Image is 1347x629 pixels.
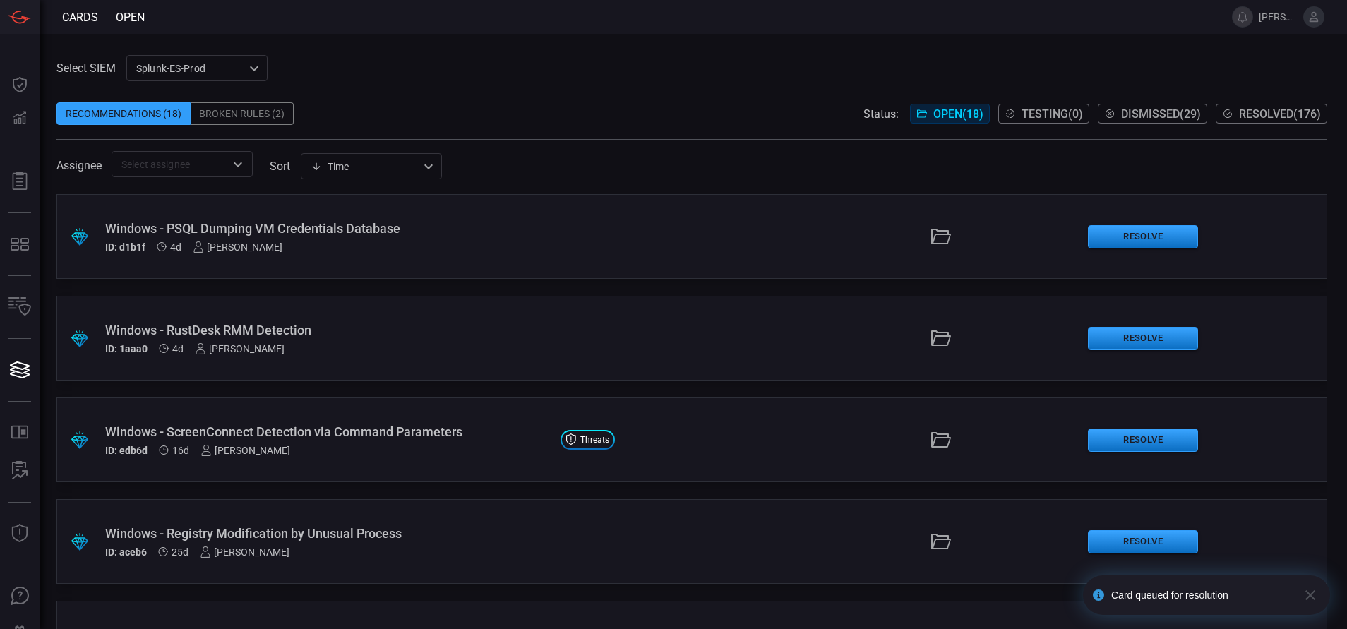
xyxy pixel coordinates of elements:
div: Windows - ScreenConnect Detection via Command Parameters [105,424,549,439]
div: [PERSON_NAME] [200,445,290,456]
span: Threats [580,436,609,444]
button: Resolve [1088,530,1198,553]
span: Sep 21, 2025 11:14 AM [172,343,184,354]
p: Splunk-ES-Prod [136,61,245,76]
span: Cards [62,11,98,24]
span: Status: [863,107,899,121]
button: Rule Catalog [3,416,37,450]
div: Time [311,160,419,174]
span: Dismissed ( 29 ) [1121,107,1201,121]
h5: ID: aceb6 [105,546,147,558]
button: Open [228,155,248,174]
div: Card queued for resolution [1111,589,1292,601]
span: Resolved ( 176 ) [1239,107,1321,121]
div: Windows - Registry Modification by Unusual Process [105,526,549,541]
div: [PERSON_NAME] [200,546,289,558]
button: Dashboard [3,68,37,102]
h5: ID: 1aaa0 [105,343,148,354]
h5: ID: d1b1f [105,241,145,253]
button: Testing(0) [998,104,1089,124]
span: Sep 21, 2025 11:14 AM [170,241,181,253]
button: ALERT ANALYSIS [3,454,37,488]
span: [PERSON_NAME].[PERSON_NAME] [1259,11,1298,23]
button: Resolve [1088,429,1198,452]
button: Resolve [1088,327,1198,350]
div: [PERSON_NAME] [193,241,282,253]
div: Broken Rules (2) [191,102,294,125]
button: Ask Us A Question [3,580,37,613]
span: open [116,11,145,24]
button: Resolved(176) [1216,104,1327,124]
button: Open(18) [910,104,990,124]
button: Dismissed(29) [1098,104,1207,124]
button: Reports [3,164,37,198]
span: Testing ( 0 ) [1022,107,1083,121]
label: Select SIEM [56,61,116,75]
span: Assignee [56,159,102,172]
button: Inventory [3,290,37,324]
div: Windows - RustDesk RMM Detection [105,323,549,337]
span: Sep 09, 2025 2:15 PM [172,445,189,456]
h5: ID: edb6d [105,445,148,456]
label: sort [270,160,290,173]
div: Windows - PSQL Dumping VM Credentials Database [105,221,549,236]
span: Open ( 18 ) [933,107,983,121]
div: Recommendations (18) [56,102,191,125]
button: Cards [3,353,37,387]
div: [PERSON_NAME] [195,343,285,354]
button: Detections [3,102,37,136]
button: Threat Intelligence [3,517,37,551]
button: MITRE - Detection Posture [3,227,37,261]
span: Aug 31, 2025 11:50 AM [172,546,188,558]
input: Select assignee [116,155,225,173]
button: Resolve [1088,225,1198,248]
